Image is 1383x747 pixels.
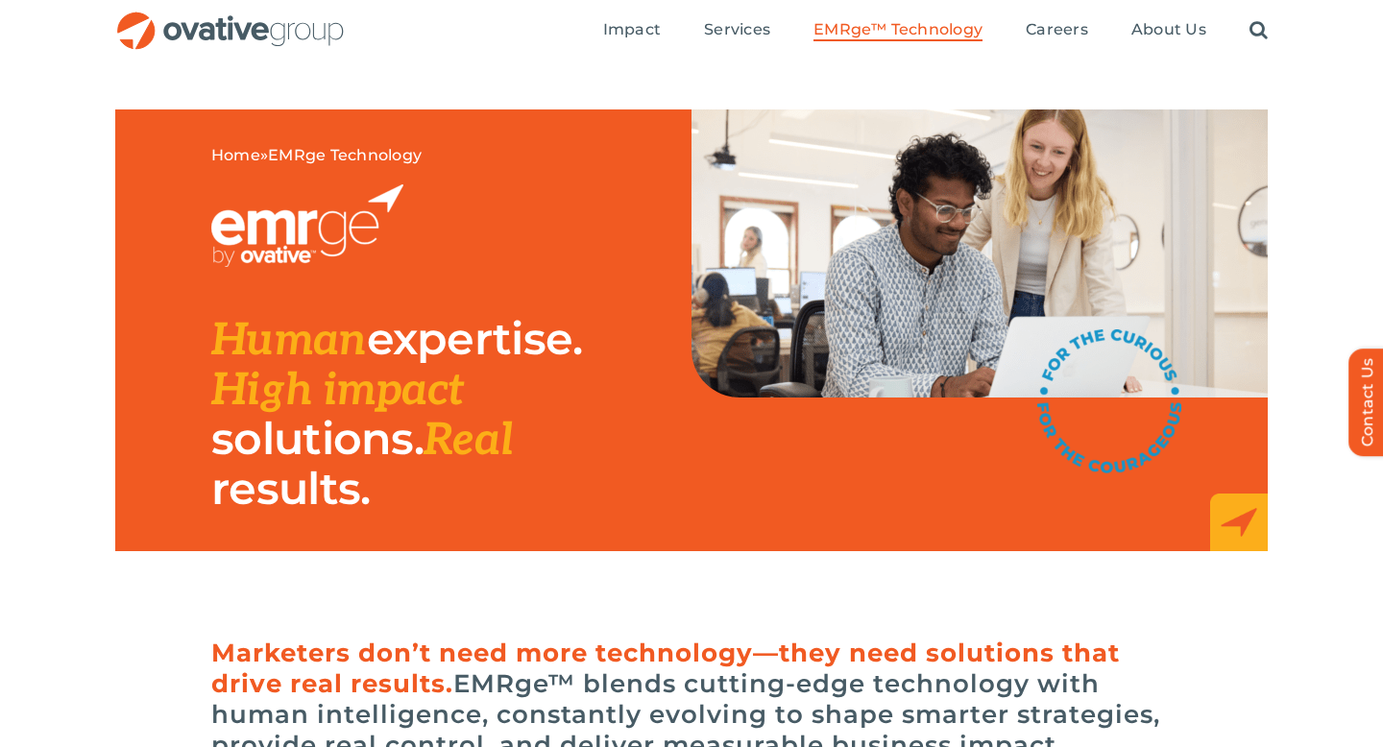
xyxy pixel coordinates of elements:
[211,411,424,466] span: solutions.
[813,20,983,39] span: EMRge™ Technology
[1026,20,1088,41] a: Careers
[211,364,464,418] span: High impact
[813,20,983,41] a: EMRge™ Technology
[211,184,403,267] img: EMRGE_RGB_wht
[211,146,260,164] a: Home
[704,20,770,41] a: Services
[1250,20,1268,41] a: Search
[603,20,661,39] span: Impact
[1026,20,1088,39] span: Careers
[691,109,1268,398] img: EMRge Landing Page Header Image
[211,146,422,165] span: »
[211,314,367,368] span: Human
[1210,494,1268,551] img: EMRge_HomePage_Elements_Arrow Box
[704,20,770,39] span: Services
[115,10,346,28] a: OG_Full_horizontal_RGB
[367,311,583,366] span: expertise.
[268,146,422,164] span: EMRge Technology
[1131,20,1206,41] a: About Us
[424,414,513,468] span: Real
[1131,20,1206,39] span: About Us
[603,20,661,41] a: Impact
[211,461,370,516] span: results.
[211,638,1120,699] span: Marketers don’t need more technology—they need solutions that drive real results.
